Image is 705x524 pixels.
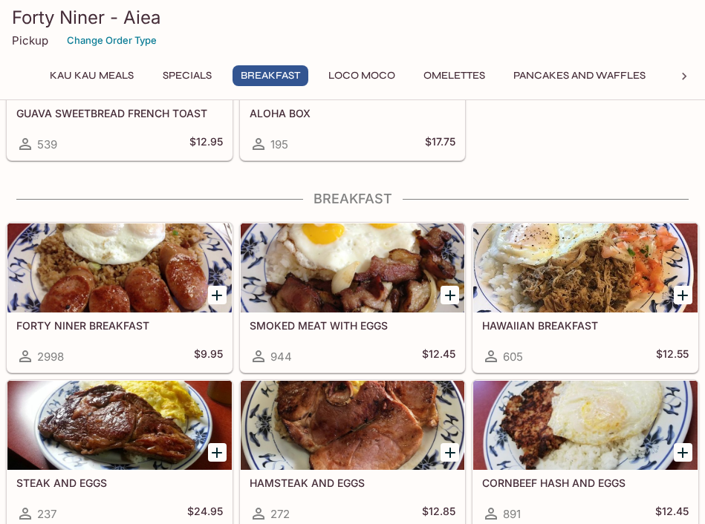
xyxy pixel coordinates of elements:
button: Add FORTY NINER BREAKFAST [208,286,227,304]
span: 272 [270,507,290,521]
span: 539 [37,137,57,151]
div: SMOKED MEAT WITH EGGS [241,223,465,312]
span: 944 [270,350,292,364]
h5: $12.55 [656,347,689,365]
h5: HAWAIIAN BREAKFAST [482,319,689,332]
h4: Breakfast [6,191,699,207]
button: Add CORNBEEF HASH AND EGGS [674,443,692,462]
span: 195 [270,137,288,151]
h5: FORTY NINER BREAKFAST [16,319,223,332]
span: 2998 [37,350,64,364]
h5: CORNBEEF HASH AND EGGS [482,476,689,489]
div: HAMSTEAK AND EGGS [241,381,465,470]
h5: $12.95 [189,135,223,153]
button: Add HAMSTEAK AND EGGS [441,443,459,462]
button: Add HAWAIIAN BREAKFAST [674,286,692,304]
button: Specials [154,65,221,86]
h5: ALOHA BOX [250,107,456,119]
div: ALOHA BOX [241,11,465,100]
h5: $17.75 [425,135,455,153]
button: Omelettes [415,65,493,86]
h5: $12.45 [655,505,689,523]
a: SMOKED MEAT WITH EGGS944$12.45 [240,223,466,373]
div: HAWAIIAN BREAKFAST [473,223,698,312]
div: FORTY NINER BREAKFAST [7,223,232,312]
h5: $24.95 [187,505,223,523]
button: Add STEAK AND EGGS [208,443,227,462]
a: HAWAIIAN BREAKFAST605$12.55 [472,223,698,373]
h5: $9.95 [194,347,223,365]
h5: $12.85 [422,505,455,523]
p: Pickup [12,33,48,48]
h5: $12.45 [422,347,455,365]
h5: HAMSTEAK AND EGGS [250,476,456,489]
button: Change Order Type [60,29,163,52]
button: Loco Moco [320,65,403,86]
div: STEAK AND EGGS [7,381,232,470]
button: Pancakes and Waffles [505,65,654,86]
span: 891 [503,507,521,521]
button: Breakfast [233,65,308,86]
div: CORNBEEF HASH AND EGGS [473,381,698,470]
h5: STEAK AND EGGS [16,476,223,489]
h5: SMOKED MEAT WITH EGGS [250,319,456,332]
a: FORTY NINER BREAKFAST2998$9.95 [7,223,233,373]
button: Kau Kau Meals [42,65,142,86]
button: Add SMOKED MEAT WITH EGGS [441,286,459,304]
span: 605 [503,350,523,364]
div: GUAVA SWEETBREAD FRENCH TOAST [7,11,232,100]
h5: GUAVA SWEETBREAD FRENCH TOAST [16,107,223,119]
span: 237 [37,507,56,521]
h3: Forty Niner - Aiea [12,6,693,29]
